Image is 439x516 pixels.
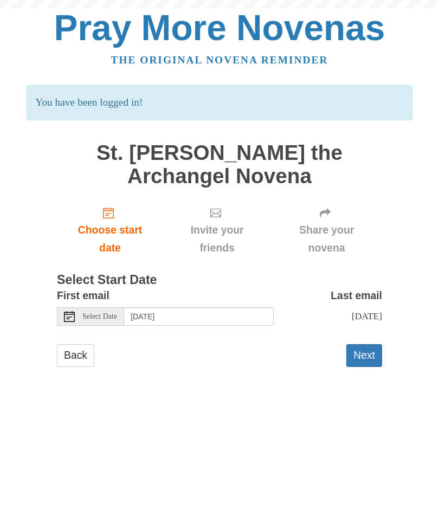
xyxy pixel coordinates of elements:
button: Next [346,344,382,366]
label: First email [57,287,109,305]
h1: St. [PERSON_NAME] the Archangel Novena [57,141,382,188]
a: The original novena reminder [111,54,328,66]
a: Pray More Novenas [54,8,385,48]
span: Share your novena [282,221,371,257]
p: You have been logged in! [27,85,412,120]
div: Click "Next" to confirm your start date first. [163,198,271,263]
span: [DATE] [352,311,382,321]
span: Invite your friends [174,221,260,257]
span: Select Date [82,313,117,320]
label: Last email [331,287,382,305]
h3: Select Start Date [57,273,382,287]
a: Choose start date [57,198,163,263]
a: Back [57,344,94,366]
div: Click "Next" to confirm your start date first. [271,198,382,263]
span: Choose start date [68,221,152,257]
